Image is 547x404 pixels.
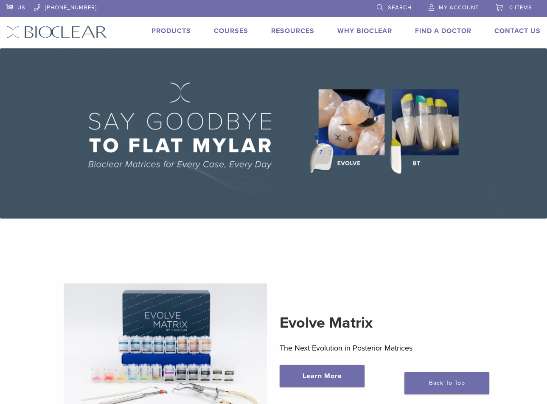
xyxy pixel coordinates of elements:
[280,313,483,333] h2: Evolve Matrix
[151,27,191,35] a: Products
[214,27,248,35] a: Courses
[6,26,107,38] img: Bioclear
[14,67,159,92] p: Valid [DATE]–[DATE].
[337,27,392,35] a: Why Bioclear
[14,318,92,327] a: [URL][DOMAIN_NAME]
[388,4,412,11] span: Search
[49,144,126,152] a: [URL][DOMAIN_NAME]
[14,166,157,290] em: *Note: Free HeatSync Mini offer is only valid with the purchase of and attendance at a BT Course....
[14,103,159,154] p: Use code: 1HSE25 when you register at:
[439,4,479,11] span: My Account
[271,27,314,35] a: Resources
[14,68,92,78] b: September Promotion!
[14,105,155,140] strong: Get A Free* HeatSync Mini when you register for any 2026 Black Triangle (BT) Course!
[162,52,173,63] button: Close
[509,4,532,11] span: 0 items
[280,342,483,354] p: The Next Evolution in Posterior Matrices
[14,303,159,328] p: Visit our promotions page:
[280,365,365,387] a: Learn More
[494,27,541,35] a: Contact Us
[415,27,471,35] a: Find A Doctor
[404,372,489,394] a: Back To Top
